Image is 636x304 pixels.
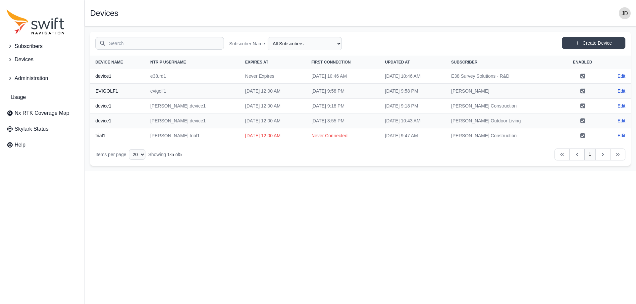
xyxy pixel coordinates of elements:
td: [PERSON_NAME] [446,84,561,99]
span: Items per page [95,152,126,157]
select: Display Limit [129,149,145,160]
td: [DATE] 10:46 AM [306,69,380,84]
th: Subscriber [446,56,561,69]
td: [PERSON_NAME].device1 [145,113,240,128]
a: Edit [617,73,625,79]
th: EVIGOLF1 [90,84,145,99]
a: Help [4,138,80,152]
td: Never Expires [240,69,306,84]
td: [DATE] 12:00 AM [240,128,306,143]
a: Nx RTK Coverage Map [4,107,80,120]
td: [DATE] 12:00 AM [240,99,306,113]
td: [DATE] 9:18 PM [306,99,380,113]
td: [DATE] 12:00 AM [240,113,306,128]
a: Skylark Status [4,122,80,136]
td: [PERSON_NAME] Outdoor Living [446,113,561,128]
span: 5 [179,152,182,157]
span: Devices [15,56,33,64]
span: Usage [11,93,26,101]
th: device1 [90,113,145,128]
a: Edit [617,88,625,94]
td: [DATE] 9:18 PM [380,99,446,113]
td: Never Connected [306,128,380,143]
td: evigolf1 [145,84,240,99]
span: Subscribers [15,42,42,50]
a: 1 [584,149,596,160]
span: Nx RTK Coverage Map [15,109,69,117]
td: [DATE] 12:00 AM [240,84,306,99]
a: Edit [617,117,625,124]
a: Edit [617,132,625,139]
th: Device Name [90,56,145,69]
td: E38 Survey Solutions - R&D [446,69,561,84]
td: [PERSON_NAME] Construction [446,99,561,113]
div: Showing of [148,151,182,158]
img: user photo [619,7,631,19]
a: Usage [4,91,80,104]
span: Updated At [385,60,410,65]
a: Edit [617,103,625,109]
label: Subscriber Name [229,40,265,47]
span: Help [15,141,26,149]
th: Enabled [561,56,604,69]
td: [DATE] 10:46 AM [380,69,446,84]
select: Subscriber [268,37,342,50]
h1: Devices [90,9,118,17]
td: e38.rd1 [145,69,240,84]
button: Devices [4,53,80,66]
th: device1 [90,99,145,113]
th: device1 [90,69,145,84]
span: 1 - 5 [167,152,174,157]
td: [PERSON_NAME].trial1 [145,128,240,143]
td: [DATE] 9:58 PM [306,84,380,99]
button: Administration [4,72,80,85]
input: Search [95,37,224,50]
th: NTRIP Username [145,56,240,69]
th: trial1 [90,128,145,143]
a: Create Device [562,37,625,49]
td: [DATE] 9:58 PM [380,84,446,99]
td: [PERSON_NAME].device1 [145,99,240,113]
button: Subscribers [4,40,80,53]
td: [PERSON_NAME] Construction [446,128,561,143]
td: [DATE] 10:43 AM [380,113,446,128]
span: Administration [15,74,48,82]
td: [DATE] 3:55 PM [306,113,380,128]
nav: Table navigation [90,143,631,166]
span: Expires At [245,60,268,65]
span: First Connection [311,60,351,65]
span: Skylark Status [15,125,48,133]
td: [DATE] 9:47 AM [380,128,446,143]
